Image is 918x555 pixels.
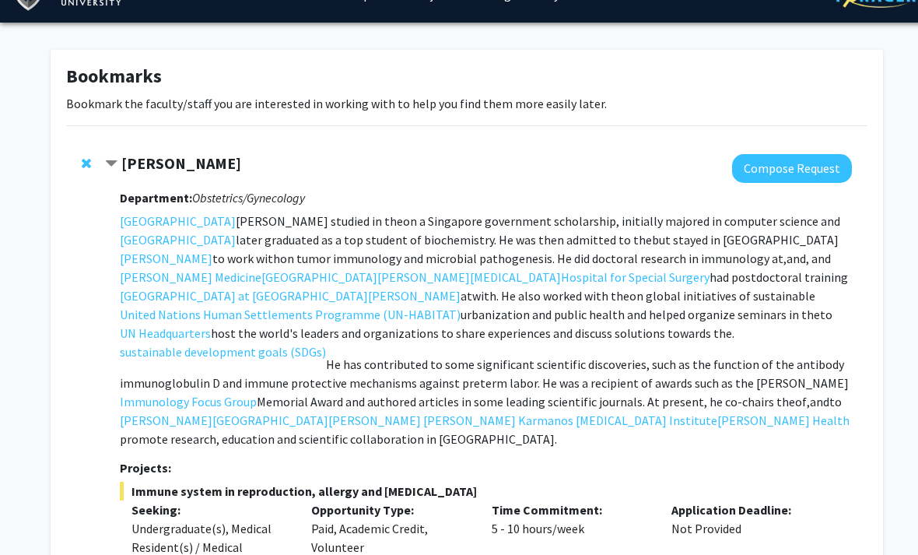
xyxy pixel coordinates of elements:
[120,305,461,324] a: United Nations Human Settlements Programme (UN-HABITAT)
[120,268,261,286] a: [PERSON_NAME] Medicine
[66,94,867,113] p: Bookmark the faculty/staff you are interested in working with to help you find them more easily l...
[717,411,850,430] a: [PERSON_NAME] Health
[120,212,852,342] p: [PERSON_NAME] studied in the on a Singapore government scholarship, initially majored in computer...
[120,286,368,305] a: [GEOGRAPHIC_DATA] at [GEOGRAPHIC_DATA]
[82,157,91,170] span: Remove Kang Chen from bookmarks
[368,286,461,305] a: [PERSON_NAME]
[120,230,236,249] a: [GEOGRAPHIC_DATA]
[131,501,289,519] p: Seeking:
[121,153,241,173] strong: [PERSON_NAME]
[120,190,192,205] strong: Department:
[120,460,171,476] strong: Projects:
[12,485,66,543] iframe: Chat
[311,501,468,519] p: Opportunity Type:
[120,324,211,342] a: UN Headquarters
[105,158,117,170] span: Contract Kang Chen Bookmark
[120,355,852,448] p: He has contributed to some significant scientific discoveries, such as the function of the antibo...
[328,411,717,430] a: [PERSON_NAME] [PERSON_NAME] Karmanos [MEDICAL_DATA] Institute
[120,342,326,361] a: sustainable development goals (SDGs)
[732,154,852,183] button: Compose Request to Kang Chen
[66,65,867,88] h1: Bookmarks
[192,190,305,205] i: Obstetrics/Gynecology
[120,249,212,268] a: [PERSON_NAME]
[120,482,852,501] span: Immune system in reproduction, allergy and [MEDICAL_DATA]
[120,392,257,411] a: Immunology Focus Group
[261,268,561,286] a: [GEOGRAPHIC_DATA][PERSON_NAME][MEDICAL_DATA]
[561,268,710,286] a: Hospital for Special Surgery
[120,212,236,230] a: [GEOGRAPHIC_DATA]
[671,501,829,519] p: Application Deadline:
[492,501,649,519] p: Time Commitment:
[120,411,328,430] a: [PERSON_NAME][GEOGRAPHIC_DATA]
